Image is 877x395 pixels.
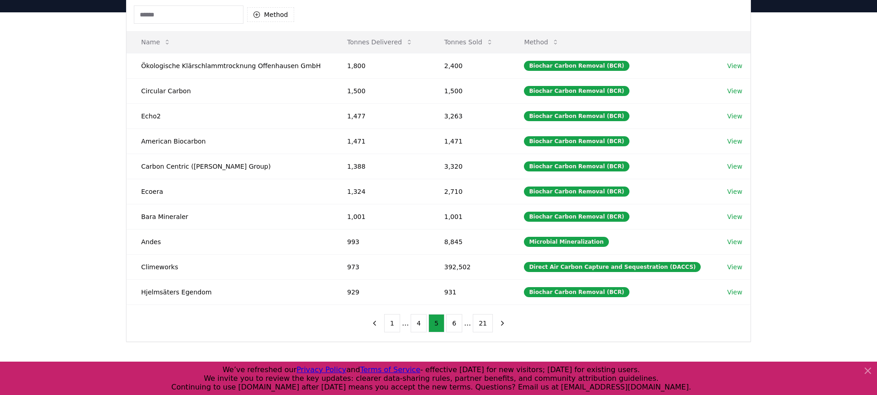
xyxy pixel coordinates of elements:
td: Andes [127,229,333,254]
button: 21 [473,314,493,332]
a: View [727,112,742,121]
button: Name [134,33,178,51]
button: 5 [428,314,444,332]
a: View [727,237,742,246]
div: Biochar Carbon Removal (BCR) [524,86,629,96]
button: Method [517,33,566,51]
td: Circular Carbon [127,78,333,103]
td: American Biocarbon [127,128,333,154]
td: 1,500 [430,78,510,103]
td: 3,320 [430,154,510,179]
li: ... [464,318,471,329]
button: 4 [411,314,427,332]
td: 2,400 [430,53,510,78]
td: Hjelmsäters Egendom [127,279,333,304]
a: View [727,137,742,146]
td: 973 [333,254,429,279]
button: Method [247,7,294,22]
td: 8,845 [430,229,510,254]
a: View [727,86,742,96]
td: Carbon Centric ([PERSON_NAME] Group) [127,154,333,179]
td: 1,001 [430,204,510,229]
td: Ökologische Klärschlammtrocknung Offenhausen GmbH [127,53,333,78]
button: next page [495,314,510,332]
td: 1,477 [333,103,429,128]
div: Direct Air Carbon Capture and Sequestration (DACCS) [524,262,701,272]
td: 1,471 [430,128,510,154]
a: View [727,212,742,221]
div: Microbial Mineralization [524,237,608,247]
div: Biochar Carbon Removal (BCR) [524,187,629,197]
td: 1,324 [333,179,429,204]
td: 3,263 [430,103,510,128]
td: 931 [430,279,510,304]
button: 1 [384,314,400,332]
td: 1,388 [333,154,429,179]
a: View [727,262,742,272]
div: Biochar Carbon Removal (BCR) [524,111,629,121]
button: Tonnes Sold [437,33,501,51]
div: Biochar Carbon Removal (BCR) [524,287,629,297]
a: View [727,61,742,70]
td: 929 [333,279,429,304]
div: Biochar Carbon Removal (BCR) [524,161,629,171]
td: 1,800 [333,53,429,78]
button: Tonnes Delivered [340,33,420,51]
td: Climeworks [127,254,333,279]
button: 6 [446,314,462,332]
td: 1,471 [333,128,429,154]
a: View [727,187,742,196]
td: Echo2 [127,103,333,128]
a: View [727,288,742,297]
td: 1,500 [333,78,429,103]
div: Biochar Carbon Removal (BCR) [524,212,629,222]
td: 993 [333,229,429,254]
li: ... [402,318,409,329]
div: Biochar Carbon Removal (BCR) [524,136,629,146]
td: Bara Mineraler [127,204,333,229]
button: previous page [367,314,382,332]
a: View [727,162,742,171]
td: 392,502 [430,254,510,279]
td: 1,001 [333,204,429,229]
td: 2,710 [430,179,510,204]
td: Ecoera [127,179,333,204]
div: Biochar Carbon Removal (BCR) [524,61,629,71]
